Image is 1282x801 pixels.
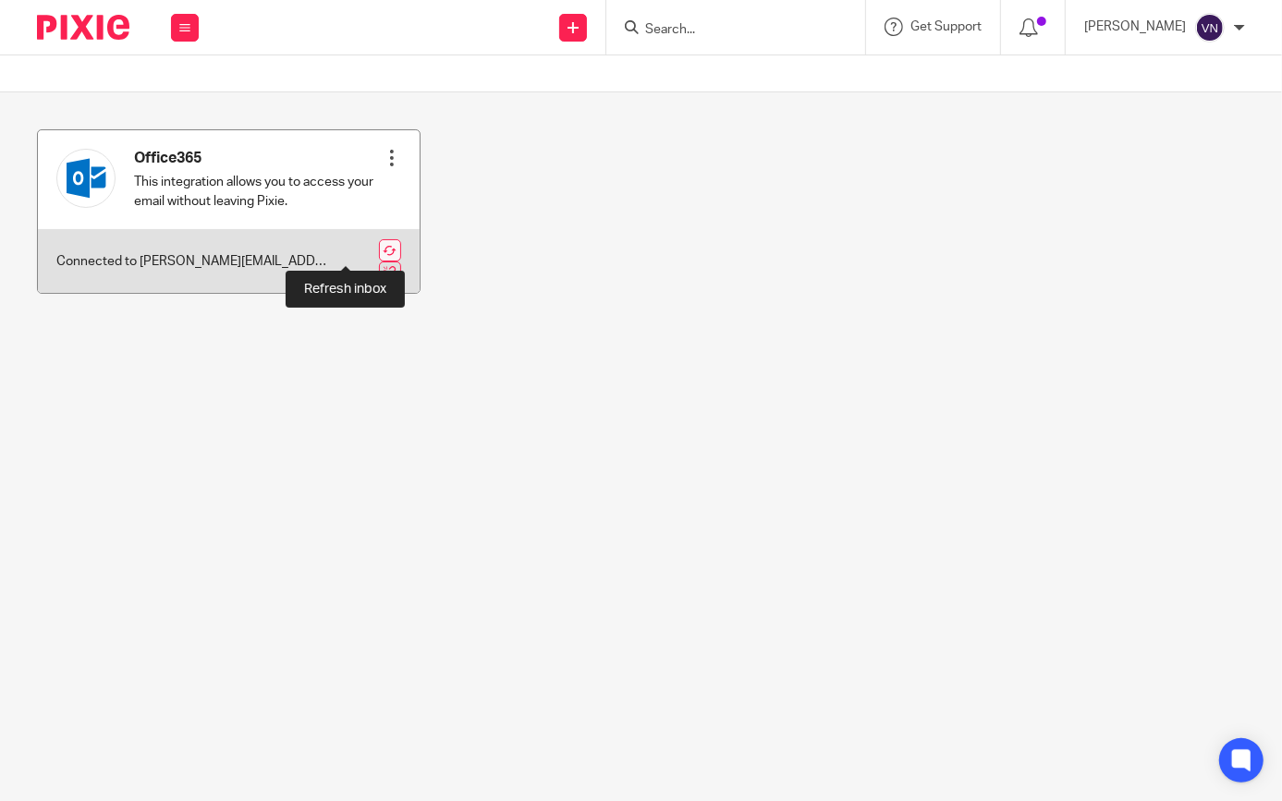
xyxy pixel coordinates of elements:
[56,252,332,271] p: Connected to [PERSON_NAME][EMAIL_ADDRESS][DOMAIN_NAME]
[1084,18,1186,36] p: [PERSON_NAME]
[37,15,129,40] img: Pixie
[1195,13,1225,42] img: svg%3E
[134,149,383,168] h4: Office365
[910,20,982,33] span: Get Support
[56,149,116,208] img: outlook.svg
[134,173,383,211] p: This integration allows you to access your email without leaving Pixie.
[643,22,810,39] input: Search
